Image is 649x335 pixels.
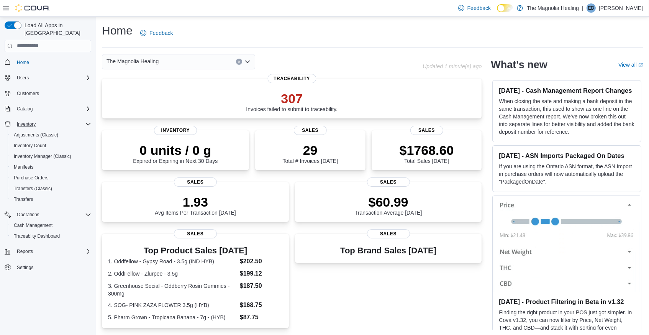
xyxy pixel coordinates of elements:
span: Cash Management [14,222,52,228]
p: $1768.60 [400,143,454,158]
span: Inventory Count [11,141,91,150]
button: Transfers (Classic) [8,183,94,194]
span: Purchase Orders [14,175,49,181]
span: Sales [367,229,410,238]
span: Operations [17,212,39,218]
span: Sales [367,177,410,187]
a: Feedback [137,25,176,41]
a: Feedback [455,0,494,16]
h3: [DATE] - Cash Management Report Changes [499,87,635,94]
h3: [DATE] - Product Filtering in Beta in v1.32 [499,298,635,305]
span: Manifests [11,163,91,172]
a: View allExternal link [618,62,643,68]
button: Operations [2,209,94,220]
span: ED [588,3,595,13]
button: Users [2,72,94,83]
button: Catalog [14,104,36,113]
div: Total Sales [DATE] [400,143,454,164]
dt: 4. SOG- PINK ZAZA FLOWER 3.5g (HYB) [108,301,237,309]
span: Sales [294,126,327,135]
a: Traceabilty Dashboard [11,232,63,241]
span: Feedback [149,29,173,37]
span: Adjustments (Classic) [14,132,58,138]
button: Cash Management [8,220,94,231]
h2: What's new [491,59,547,71]
div: Avg Items Per Transaction [DATE] [155,194,236,216]
button: Transfers [8,194,94,205]
nav: Complex example [5,54,91,293]
span: Sales [410,126,443,135]
h3: [DATE] - ASN Imports Packaged On Dates [499,152,635,159]
span: Cash Management [11,221,91,230]
dd: $199.12 [240,269,283,278]
p: 0 units / 0 g [133,143,218,158]
button: Catalog [2,103,94,114]
span: Customers [14,89,91,98]
p: | [582,3,583,13]
p: 29 [282,143,338,158]
p: The Magnolia Healing [527,3,579,13]
span: Inventory [14,120,91,129]
span: The Magnolia Healing [107,57,159,66]
button: Purchase Orders [8,172,94,183]
input: Dark Mode [497,4,513,12]
span: Purchase Orders [11,173,91,182]
dt: 1. Oddfellow - Gypsy Road - 3.5g (IND HYB) [108,258,237,265]
span: Inventory Count [14,143,46,149]
div: Transaction Average [DATE] [355,194,422,216]
a: Transfers (Classic) [11,184,55,193]
span: Sales [174,229,217,238]
a: Inventory Count [11,141,49,150]
p: 1.93 [155,194,236,210]
dd: $168.75 [240,301,283,310]
span: Transfers (Classic) [11,184,91,193]
button: Customers [2,88,94,99]
button: Inventory Manager (Classic) [8,151,94,162]
span: Transfers [14,196,33,202]
button: Inventory [14,120,39,129]
p: $60.99 [355,194,422,210]
dd: $202.50 [240,257,283,266]
span: Home [14,57,91,67]
span: Load All Apps in [GEOGRAPHIC_DATA] [21,21,91,37]
span: Users [17,75,29,81]
span: Manifests [14,164,33,170]
button: Traceabilty Dashboard [8,231,94,241]
button: Reports [2,246,94,257]
span: Home [17,59,29,66]
a: Customers [14,89,42,98]
p: If you are using the Ontario ASN format, the ASN Import in purchase orders will now automatically... [499,163,635,186]
button: Open list of options [244,59,251,65]
button: Manifests [8,162,94,172]
h3: Top Brand Sales [DATE] [340,246,436,255]
span: Inventory [154,126,197,135]
p: When closing the safe and making a bank deposit in the same transaction, this used to show as one... [499,97,635,136]
a: Home [14,58,32,67]
a: Settings [14,263,36,272]
span: Inventory Manager (Classic) [14,153,71,159]
span: Customers [17,90,39,97]
a: Cash Management [11,221,56,230]
dt: 2. OddFellow - Zlurpee - 3.5g [108,270,237,278]
dt: 3. Greenhouse Social - Oddberry Rosin Gummies - 300mg [108,282,237,297]
span: Reports [17,248,33,255]
span: Feedback [467,4,491,12]
span: Inventory [17,121,36,127]
a: Manifests [11,163,36,172]
p: [PERSON_NAME] [599,3,643,13]
button: Users [14,73,32,82]
span: Adjustments (Classic) [11,130,91,140]
span: Traceabilty Dashboard [14,233,60,239]
a: Transfers [11,195,36,204]
a: Adjustments (Classic) [11,130,61,140]
div: Evan Dailey [587,3,596,13]
h1: Home [102,23,133,38]
span: Operations [14,210,91,219]
dd: $87.75 [240,313,283,322]
dt: 5. Pharm Grown - Tropicana Banana - 7g - (HYB) [108,314,237,321]
span: Inventory Manager (Classic) [11,152,91,161]
dd: $187.50 [240,281,283,291]
a: Inventory Manager (Classic) [11,152,74,161]
button: Home [2,57,94,68]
